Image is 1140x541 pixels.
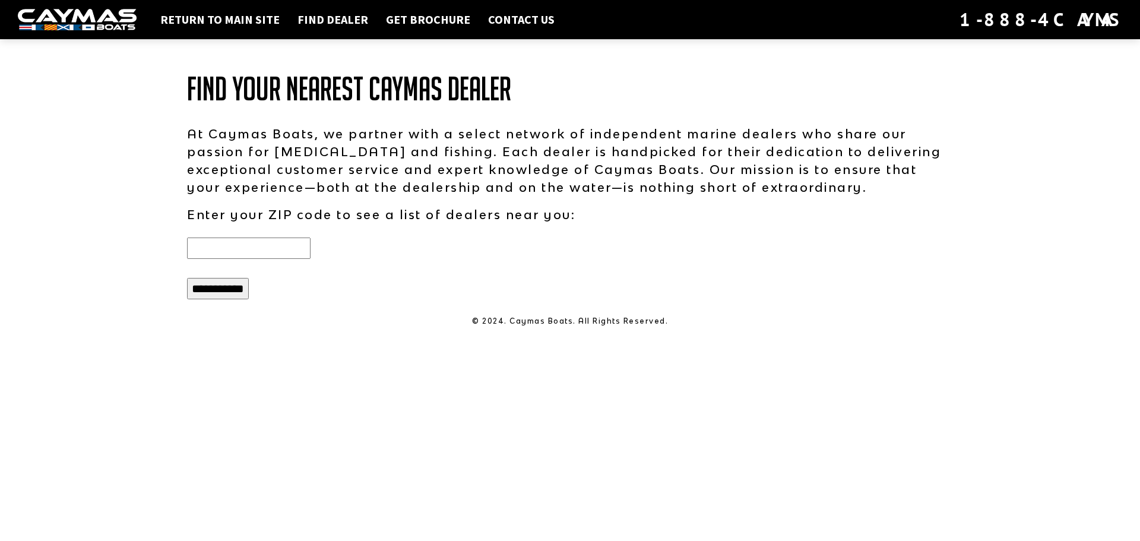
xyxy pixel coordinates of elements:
[292,12,374,27] a: Find Dealer
[187,71,953,107] h1: Find Your Nearest Caymas Dealer
[482,12,560,27] a: Contact Us
[18,9,137,31] img: white-logo-c9c8dbefe5ff5ceceb0f0178aa75bf4bb51f6bca0971e226c86eb53dfe498488.png
[959,7,1122,33] div: 1-888-4CAYMAS
[154,12,286,27] a: Return to main site
[187,125,953,196] p: At Caymas Boats, we partner with a select network of independent marine dealers who share our pas...
[380,12,476,27] a: Get Brochure
[187,205,953,223] p: Enter your ZIP code to see a list of dealers near you:
[187,316,953,327] p: © 2024. Caymas Boats. All Rights Reserved.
